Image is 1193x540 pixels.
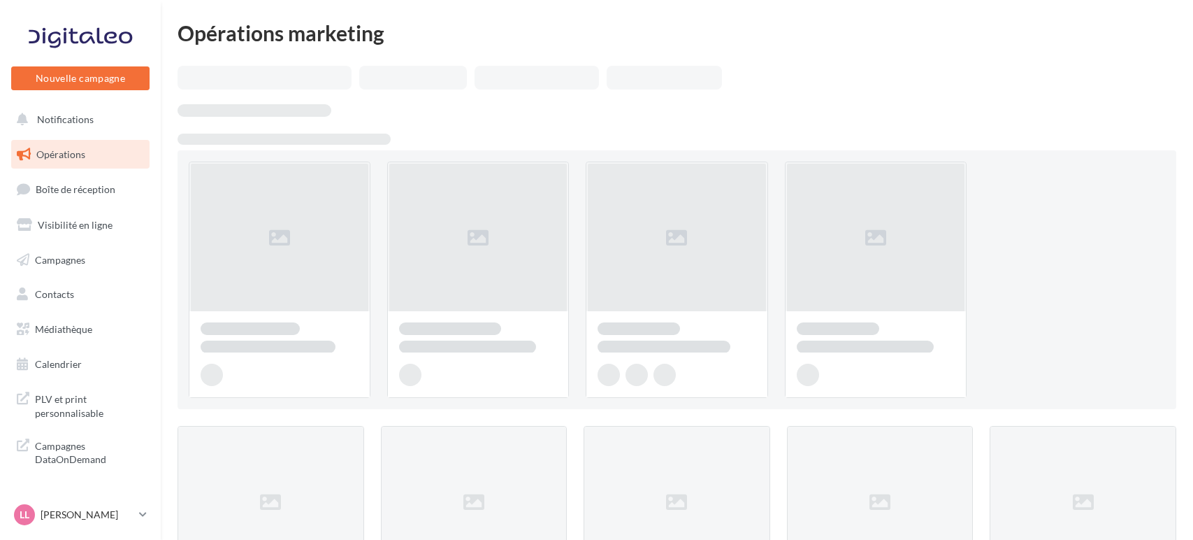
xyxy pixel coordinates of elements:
a: Contacts [8,280,152,309]
a: Calendrier [8,350,152,379]
button: Nouvelle campagne [11,66,150,90]
span: Médiathèque [35,323,92,335]
span: Notifications [37,113,94,125]
a: Visibilité en ligne [8,211,152,240]
a: LL [PERSON_NAME] [11,502,150,528]
a: PLV et print personnalisable [8,384,152,425]
a: Opérations [8,140,152,169]
p: [PERSON_NAME] [41,508,133,522]
a: Boîte de réception [8,174,152,204]
span: Campagnes [35,253,85,265]
span: LL [20,508,29,522]
span: Visibilité en ligne [38,219,113,231]
a: Campagnes DataOnDemand [8,431,152,472]
button: Notifications [8,105,147,134]
a: Campagnes [8,246,152,275]
span: Campagnes DataOnDemand [35,436,144,467]
span: Opérations [36,148,85,160]
div: Opérations marketing [178,22,1176,43]
span: Contacts [35,288,74,300]
a: Médiathèque [8,315,152,344]
span: Boîte de réception [36,183,115,195]
span: Calendrier [35,358,82,370]
span: PLV et print personnalisable [35,390,144,420]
